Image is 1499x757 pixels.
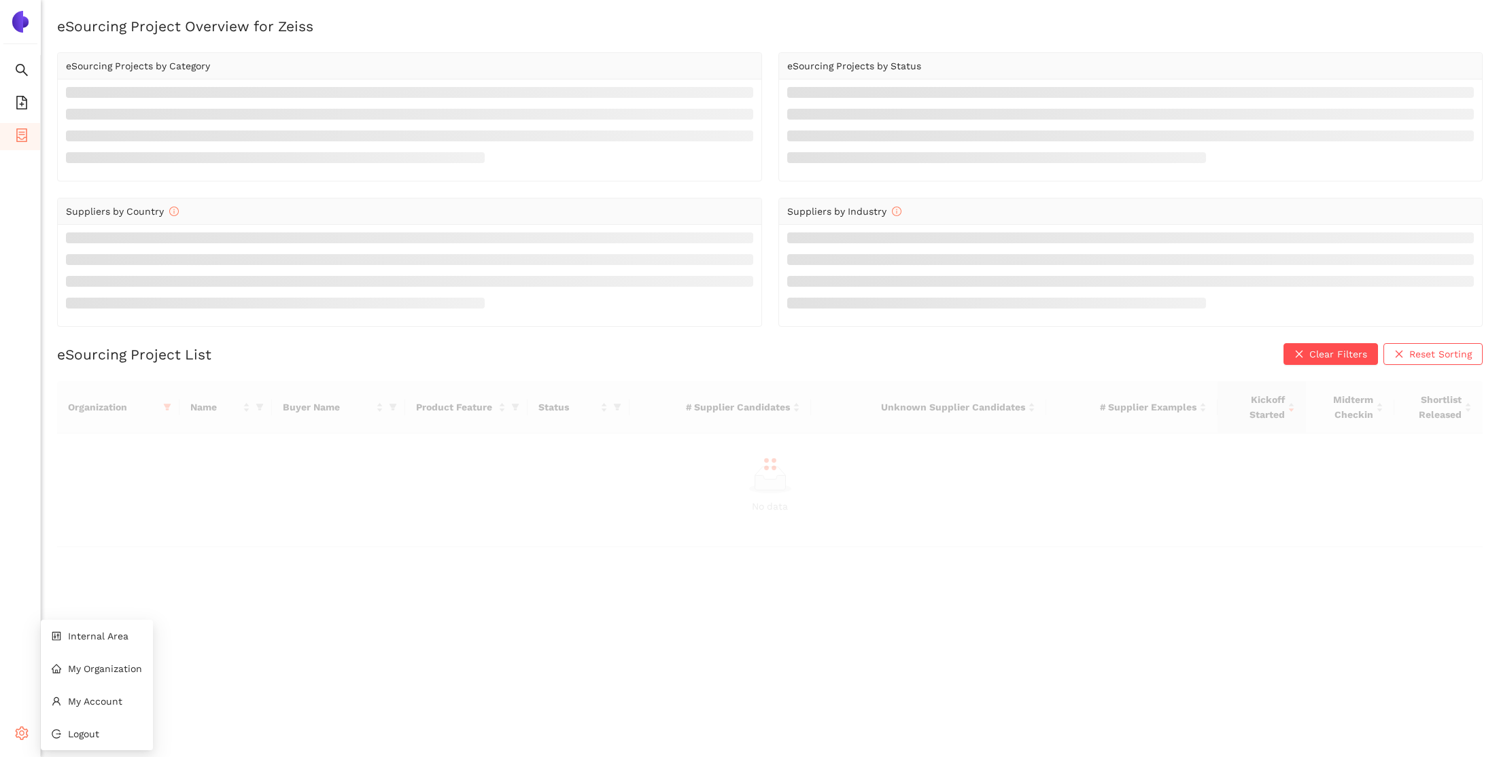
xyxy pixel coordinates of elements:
[1309,347,1367,362] span: Clear Filters
[1294,349,1304,360] span: close
[68,663,142,674] span: My Organization
[68,696,122,707] span: My Account
[52,664,61,673] span: home
[15,124,29,151] span: container
[1409,347,1472,362] span: Reset Sorting
[68,728,99,739] span: Logout
[68,631,128,641] span: Internal Area
[1383,343,1483,365] button: closeReset Sorting
[787,60,921,71] span: eSourcing Projects by Status
[52,729,61,739] span: logout
[892,207,901,216] span: info-circle
[15,91,29,118] span: file-add
[52,697,61,706] span: user
[169,207,179,216] span: info-circle
[57,345,211,364] h2: eSourcing Project List
[787,206,901,217] span: Suppliers by Industry
[57,16,1483,36] h2: eSourcing Project Overview for Zeiss
[1283,343,1378,365] button: closeClear Filters
[10,11,31,33] img: Logo
[1394,349,1404,360] span: close
[66,60,210,71] span: eSourcing Projects by Category
[66,206,179,217] span: Suppliers by Country
[15,58,29,86] span: search
[52,631,61,641] span: control
[15,722,29,749] span: setting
